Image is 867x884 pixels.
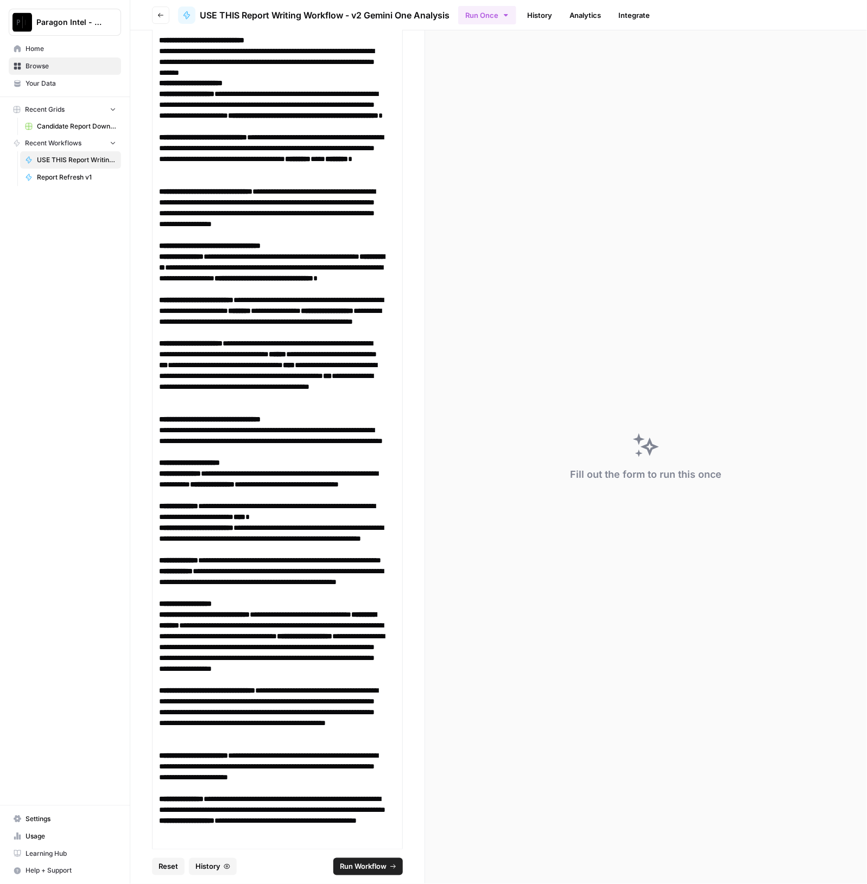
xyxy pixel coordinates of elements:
span: Run Workflow [340,861,387,872]
button: Help + Support [9,862,121,880]
button: Reset [152,858,185,875]
button: Recent Workflows [9,135,121,151]
span: Learning Hub [26,849,116,859]
button: Run Workflow [333,858,403,875]
a: Report Refresh v1 [20,169,121,186]
span: Your Data [26,79,116,88]
a: Browse [9,57,121,75]
a: USE THIS Report Writing Workflow - v2 Gemini One Analysis [178,7,450,24]
a: Candidate Report Download Sheet [20,118,121,135]
span: Home [26,44,116,54]
button: Run Once [458,6,516,24]
button: Workspace: Paragon Intel - Bill / Ty / Colby R&D [9,9,121,36]
span: Settings [26,814,116,824]
span: Recent Grids [25,105,65,114]
span: Browse [26,61,116,71]
button: Recent Grids [9,101,121,118]
a: Settings [9,810,121,828]
span: Paragon Intel - Bill / Ty / [PERSON_NAME] R&D [36,17,102,28]
span: Usage [26,831,116,841]
a: History [521,7,559,24]
img: Paragon Intel - Bill / Ty / Colby R&D Logo [12,12,32,32]
span: Reset [159,861,178,872]
span: History [195,861,220,872]
a: Usage [9,828,121,845]
span: Recent Workflows [25,138,81,148]
a: Home [9,40,121,57]
div: Fill out the form to run this once [570,467,722,482]
a: USE THIS Report Writing Workflow - v2 Gemini One Analysis [20,151,121,169]
span: USE THIS Report Writing Workflow - v2 Gemini One Analysis [200,9,450,22]
a: Your Data [9,75,121,92]
a: Integrate [612,7,656,24]
span: Report Refresh v1 [37,172,116,182]
span: Candidate Report Download Sheet [37,121,116,131]
button: History [189,858,237,875]
span: USE THIS Report Writing Workflow - v2 Gemini One Analysis [37,155,116,165]
a: Analytics [563,7,607,24]
a: Learning Hub [9,845,121,862]
span: Help + Support [26,866,116,876]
